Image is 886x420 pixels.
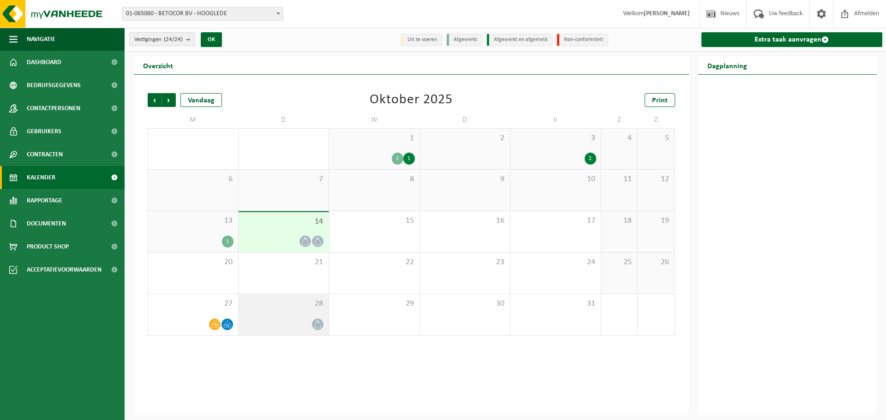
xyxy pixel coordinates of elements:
li: Afgewerkt [447,34,482,46]
td: W [329,112,420,128]
strong: [PERSON_NAME] [644,10,690,17]
span: 9 [425,174,506,184]
h2: Dagplanning [698,56,756,74]
span: 29 [334,299,415,309]
td: Z [601,112,638,128]
span: 6 [153,174,233,184]
h2: Overzicht [134,56,182,74]
span: Acceptatievoorwaarden [27,258,102,281]
li: Afgewerkt en afgemeld [487,34,552,46]
div: 2 [585,153,596,165]
span: Print [652,97,668,104]
span: 5 [642,133,670,143]
count: (24/24) [164,36,183,42]
span: 21 [243,257,324,267]
span: 28 [243,299,324,309]
span: Vestigingen [134,33,183,47]
span: 3 [515,133,596,143]
span: Product Shop [27,235,69,258]
span: Volgende [162,93,176,107]
div: Oktober 2025 [370,93,453,107]
td: D [239,112,329,128]
span: 10 [515,174,596,184]
a: Print [645,93,675,107]
span: 7 [243,174,324,184]
a: Extra taak aanvragen [701,32,883,47]
span: Vorige [148,93,162,107]
span: 1 [334,133,415,143]
span: 19 [642,216,670,226]
span: Kalender [27,166,55,189]
span: 24 [515,257,596,267]
li: Uit te voeren [401,34,442,46]
span: 16 [425,216,506,226]
span: Documenten [27,212,66,235]
td: V [510,112,601,128]
span: 13 [153,216,233,226]
div: 1 [392,153,403,165]
div: Vandaag [180,93,222,107]
span: 2 [425,133,506,143]
span: 11 [606,174,633,184]
span: 14 [243,217,324,227]
span: Gebruikers [27,120,61,143]
span: Dashboard [27,51,61,74]
td: D [420,112,511,128]
span: 23 [425,257,506,267]
td: M [148,112,239,128]
span: 26 [642,257,670,267]
span: 22 [334,257,415,267]
span: 8 [334,174,415,184]
button: OK [201,32,222,47]
span: 27 [153,299,233,309]
span: 15 [334,216,415,226]
td: Z [638,112,675,128]
div: 1 [403,153,415,165]
span: 01-065060 - BETOCOR BV - HOOGLEDE [122,7,283,20]
span: 18 [606,216,633,226]
span: Bedrijfsgegevens [27,74,81,97]
span: 12 [642,174,670,184]
span: 30 [425,299,506,309]
span: 20 [153,257,233,267]
span: 25 [606,257,633,267]
span: Navigatie [27,28,55,51]
span: 17 [515,216,596,226]
span: Rapportage [27,189,62,212]
div: 1 [222,236,233,248]
span: Contracten [27,143,63,166]
span: 01-065060 - BETOCOR BV - HOOGLEDE [122,7,283,21]
span: 31 [515,299,596,309]
span: 4 [606,133,633,143]
li: Non-conformiteit [557,34,608,46]
span: Contactpersonen [27,97,80,120]
button: Vestigingen(24/24) [129,32,195,46]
